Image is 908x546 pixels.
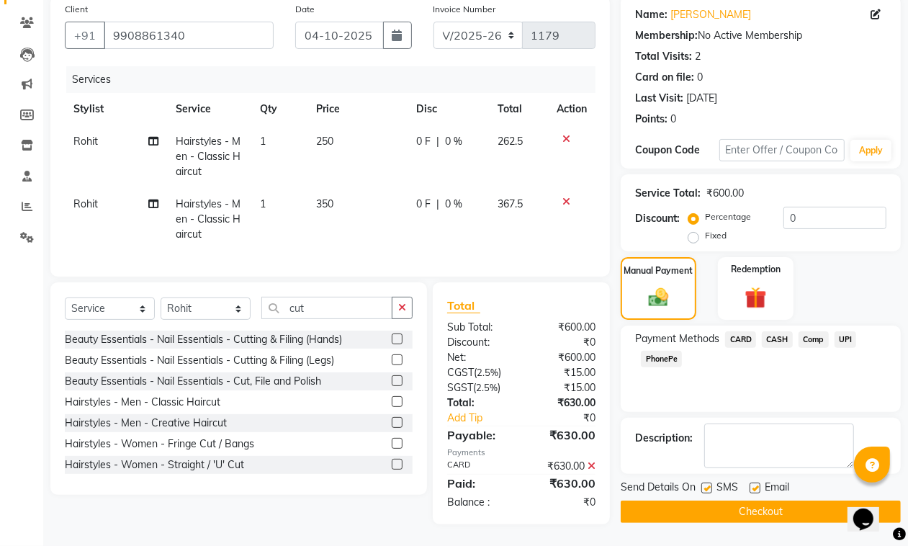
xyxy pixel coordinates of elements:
span: 250 [316,135,333,148]
div: Paid: [436,475,521,492]
span: UPI [835,331,857,348]
div: Coupon Code [635,143,719,158]
div: Balance : [436,495,521,510]
img: _cash.svg [642,286,675,309]
div: Discount: [436,335,521,350]
div: Discount: [635,211,680,226]
th: Total [489,93,548,125]
th: Qty [251,93,307,125]
th: Stylist [65,93,168,125]
div: Hairstyles - Men - Creative Haircut [65,416,227,431]
label: Manual Payment [624,264,693,277]
span: 0 F [416,134,431,149]
span: 0 F [416,197,431,212]
span: Send Details On [621,480,696,498]
label: Client [65,3,88,16]
span: 2.5% [476,382,498,393]
a: [PERSON_NAME] [670,7,751,22]
img: _gift.svg [738,285,773,311]
th: Action [548,93,595,125]
label: Redemption [731,263,781,276]
span: PhonePe [641,351,682,367]
div: [DATE] [686,91,717,106]
th: Disc [408,93,489,125]
div: Beauty Essentials - Nail Essentials - Cutting & Filing (Legs) [65,353,334,368]
input: Enter Offer / Coupon Code [719,139,845,161]
span: Hairstyles - Men - Classic Haircut [176,135,241,178]
label: Fixed [705,229,727,242]
span: | [436,197,439,212]
div: ₹0 [521,335,606,350]
label: Invoice Number [433,3,496,16]
span: 350 [316,197,333,210]
span: 0 % [445,197,462,212]
div: ₹600.00 [521,320,606,335]
input: Search by Name/Mobile/Email/Code [104,22,274,49]
div: Description: [635,431,693,446]
div: 0 [697,70,703,85]
span: CGST [447,366,474,379]
span: Rohit [73,197,98,210]
span: 1 [260,135,266,148]
span: 0 % [445,134,462,149]
div: Hairstyles - Men - Classic Haircut [65,395,220,410]
div: Services [66,66,606,93]
div: ₹15.00 [521,380,606,395]
th: Service [168,93,252,125]
div: ₹0 [536,411,606,426]
iframe: chat widget [848,488,894,532]
div: Membership: [635,28,698,43]
span: SGST [447,381,473,394]
button: Apply [850,140,891,161]
div: ₹0 [521,495,606,510]
span: CASH [762,331,793,348]
div: Net: [436,350,521,365]
span: Hairstyles - Men - Classic Haircut [176,197,241,241]
span: 367.5 [498,197,523,210]
div: No Active Membership [635,28,886,43]
div: ( ) [436,380,521,395]
div: ( ) [436,365,521,380]
a: Add Tip [436,411,536,426]
div: 0 [670,112,676,127]
span: CARD [725,331,756,348]
div: ₹630.00 [521,459,606,474]
span: Payment Methods [635,331,719,346]
div: Service Total: [635,186,701,201]
div: Name: [635,7,667,22]
div: ₹15.00 [521,365,606,380]
span: Total [447,298,480,313]
span: 2.5% [477,367,498,378]
div: 2 [695,49,701,64]
div: ₹630.00 [521,395,606,411]
div: ₹600.00 [521,350,606,365]
div: Payments [447,447,595,459]
div: Beauty Essentials - Nail Essentials - Cutting & Filing (Hands) [65,332,342,347]
label: Date [295,3,315,16]
span: SMS [716,480,738,498]
div: Beauty Essentials - Nail Essentials - Cut, File and Polish [65,374,321,389]
div: Hairstyles - Women - Straight / 'U' Cut [65,457,244,473]
label: Percentage [705,210,751,223]
button: Checkout [621,501,901,523]
div: Card on file: [635,70,694,85]
div: CARD [436,459,521,474]
div: Hairstyles - Women - Fringe Cut / Bangs [65,437,254,452]
div: ₹630.00 [521,475,606,492]
button: +91 [65,22,105,49]
input: Search or Scan [261,297,392,319]
th: Price [307,93,408,125]
div: Total Visits: [635,49,692,64]
div: ₹600.00 [706,186,744,201]
span: Rohit [73,135,98,148]
div: Sub Total: [436,320,521,335]
span: 262.5 [498,135,523,148]
div: Points: [635,112,667,127]
span: | [436,134,439,149]
div: Payable: [436,426,521,444]
span: Email [765,480,789,498]
div: Total: [436,395,521,411]
div: ₹630.00 [521,426,606,444]
div: Last Visit: [635,91,683,106]
span: Comp [799,331,829,348]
